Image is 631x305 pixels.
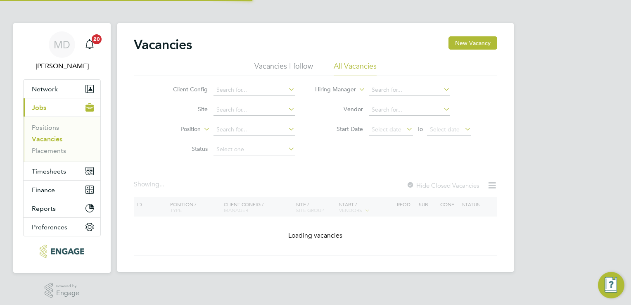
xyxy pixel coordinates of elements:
[315,105,363,113] label: Vendor
[23,245,101,258] a: Go to home page
[54,39,70,50] span: MD
[24,98,100,117] button: Jobs
[40,245,84,258] img: xede-logo-retina.png
[406,181,479,189] label: Hide Closed Vacancies
[315,125,363,133] label: Start Date
[448,36,497,50] button: New Vacancy
[213,144,295,155] input: Select one
[160,145,208,152] label: Status
[430,126,460,133] span: Select date
[32,167,66,175] span: Timesheets
[24,162,100,180] button: Timesheets
[24,117,100,162] div: Jobs
[334,61,377,76] li: All Vacancies
[254,61,313,76] li: Vacancies I follow
[13,23,111,273] nav: Main navigation
[92,34,102,44] span: 20
[134,180,166,189] div: Showing
[213,124,295,136] input: Search for...
[45,283,80,298] a: Powered byEngage
[24,80,100,98] button: Network
[213,84,295,96] input: Search for...
[23,61,101,71] span: Martina Davey
[369,84,450,96] input: Search for...
[32,85,58,93] span: Network
[23,31,101,71] a: MD[PERSON_NAME]
[598,272,624,298] button: Engage Resource Center
[213,104,295,116] input: Search for...
[81,31,98,58] a: 20
[24,218,100,236] button: Preferences
[153,125,201,133] label: Position
[24,199,100,217] button: Reports
[308,86,356,94] label: Hiring Manager
[56,290,79,297] span: Engage
[415,124,425,134] span: To
[160,105,208,113] label: Site
[32,186,55,194] span: Finance
[369,104,450,116] input: Search for...
[32,135,62,143] a: Vacancies
[32,223,67,231] span: Preferences
[56,283,79,290] span: Powered by
[134,36,192,53] h2: Vacancies
[24,181,100,199] button: Finance
[159,180,164,188] span: ...
[160,86,208,93] label: Client Config
[32,104,46,112] span: Jobs
[32,124,59,131] a: Positions
[32,205,56,212] span: Reports
[32,147,66,155] a: Placements
[372,126,401,133] span: Select date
